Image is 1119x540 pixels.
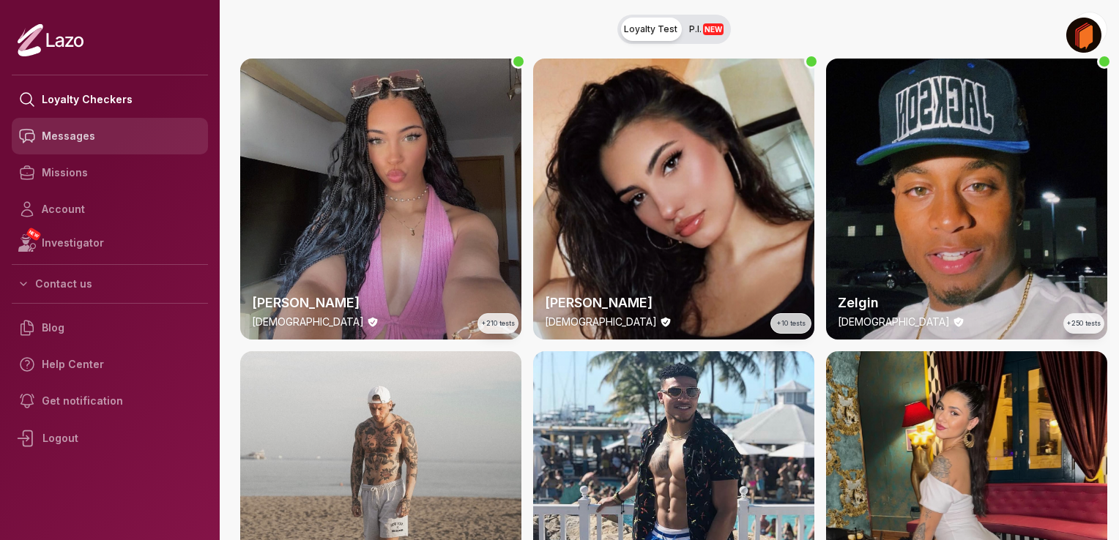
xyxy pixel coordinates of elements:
a: Blog [12,310,208,346]
a: Help Center [12,346,208,383]
span: NEW [703,23,724,35]
a: Missions [12,154,208,191]
h2: Zelgin [838,293,1096,313]
span: NEW [26,227,42,241]
h2: [PERSON_NAME] [252,293,510,313]
span: +210 tests [482,318,515,329]
a: NEWInvestigator [12,228,208,258]
a: thumbchecker[PERSON_NAME][DEMOGRAPHIC_DATA]+210 tests [240,59,521,340]
img: checker [240,59,521,340]
h2: [PERSON_NAME] [545,293,803,313]
span: Loyalty Test [624,23,677,35]
a: Get notification [12,383,208,419]
span: +250 tests [1067,318,1101,329]
span: +10 tests [777,318,806,329]
div: Logout [12,419,208,457]
span: P.I. [689,23,724,35]
img: checker [533,59,814,340]
p: [DEMOGRAPHIC_DATA] [252,315,364,329]
p: [DEMOGRAPHIC_DATA] [545,315,657,329]
p: [DEMOGRAPHIC_DATA] [838,315,950,329]
a: thumbcheckerZelgin[DEMOGRAPHIC_DATA]+250 tests [826,59,1107,340]
a: Messages [12,118,208,154]
a: thumbchecker[PERSON_NAME][DEMOGRAPHIC_DATA]+10 tests [533,59,814,340]
a: Account [12,191,208,228]
a: Loyalty Checkers [12,81,208,118]
img: checker [826,59,1107,340]
button: Contact us [12,271,208,297]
